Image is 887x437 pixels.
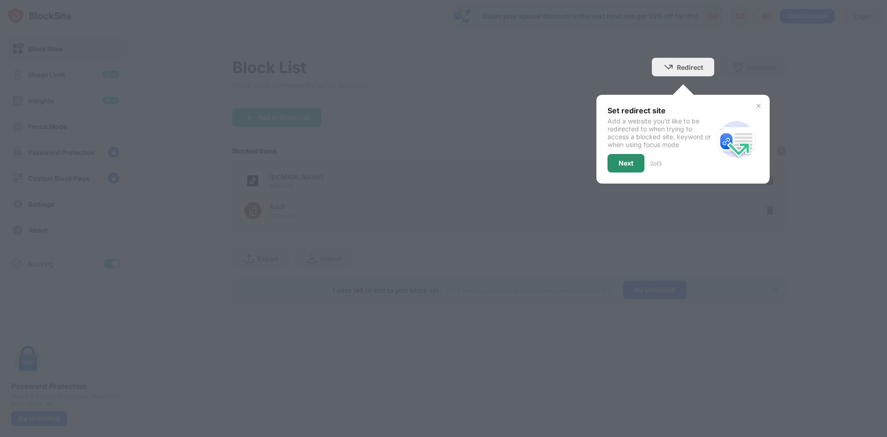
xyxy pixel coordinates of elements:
[608,117,714,148] div: Add a website you’d like to be redirected to when trying to access a blocked site, keyword or whe...
[650,160,662,167] div: 2 of 3
[677,63,703,71] div: Redirect
[755,102,762,110] img: x-button.svg
[619,160,633,167] div: Next
[608,106,714,115] div: Set redirect site
[714,117,759,161] img: redirect.svg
